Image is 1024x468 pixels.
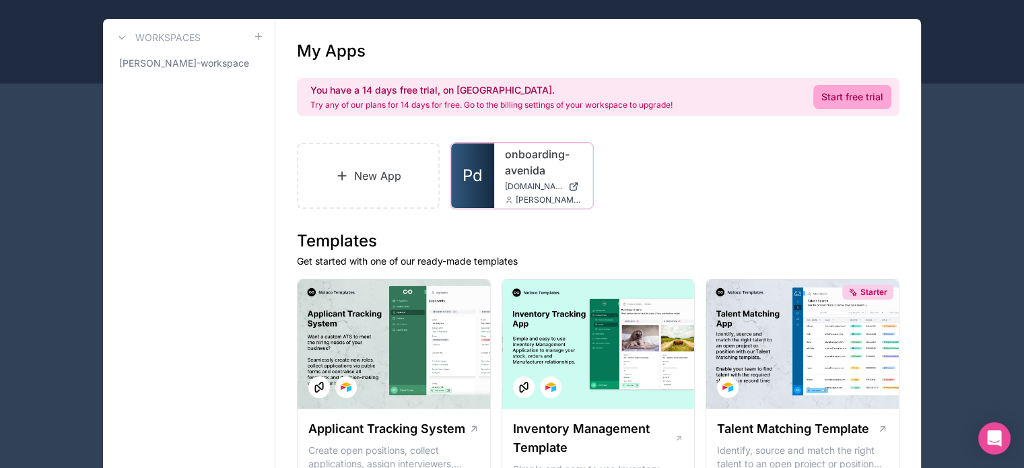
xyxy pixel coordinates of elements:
[308,420,465,438] h1: Applicant Tracking System
[451,143,494,208] a: Pd
[297,40,366,62] h1: My Apps
[717,420,869,438] h1: Talent Matching Template
[505,146,582,178] a: onboarding-avenida
[297,143,440,209] a: New App
[722,382,733,393] img: Airtable Logo
[513,420,675,457] h1: Inventory Management Template
[297,230,899,252] h1: Templates
[114,30,201,46] a: Workspaces
[297,255,899,268] p: Get started with one of our ready-made templates
[463,165,483,187] span: Pd
[119,57,249,70] span: [PERSON_NAME]-workspace
[310,100,673,110] p: Try any of our plans for 14 days for free. Go to the billing settings of your workspace to upgrade!
[114,51,264,75] a: [PERSON_NAME]-workspace
[341,382,351,393] img: Airtable Logo
[813,85,891,109] a: Start free trial
[545,382,556,393] img: Airtable Logo
[135,31,201,44] h3: Workspaces
[505,181,582,192] a: [DOMAIN_NAME]
[860,287,887,298] span: Starter
[978,422,1011,455] div: Open Intercom Messenger
[505,181,563,192] span: [DOMAIN_NAME]
[310,83,673,97] h2: You have a 14 days free trial, on [GEOGRAPHIC_DATA].
[516,195,582,205] span: [PERSON_NAME][EMAIL_ADDRESS][DOMAIN_NAME]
